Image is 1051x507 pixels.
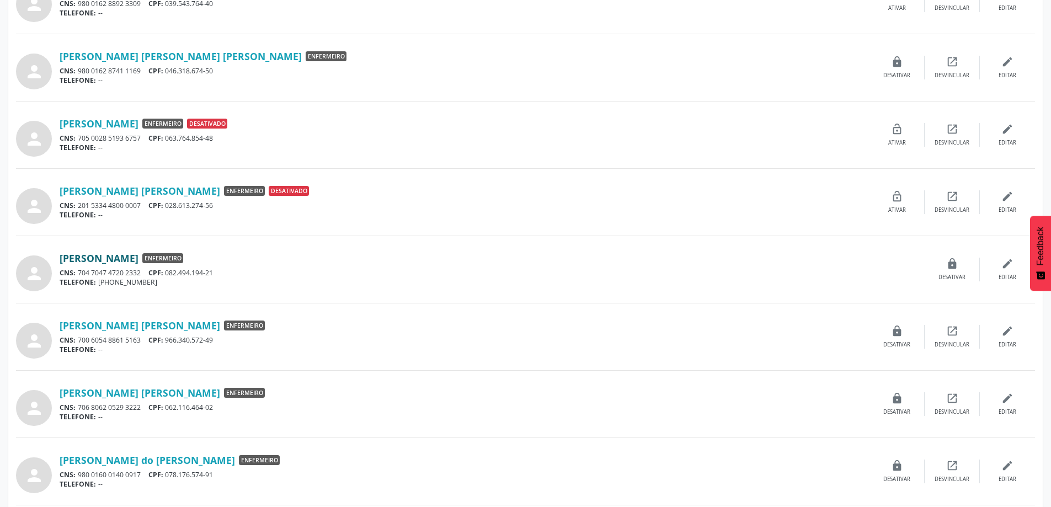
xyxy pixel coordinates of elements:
[935,408,969,416] div: Desvincular
[1030,216,1051,291] button: Feedback - Mostrar pesquisa
[60,66,76,76] span: CNS:
[946,325,958,337] i: open_in_new
[269,186,309,196] span: Desativado
[60,335,869,345] div: 700 6054 8861 5163 966.340.572-49
[935,341,969,349] div: Desvincular
[60,134,869,143] div: 705 0028 5193 6757 063.764.854-48
[60,134,76,143] span: CNS:
[60,76,869,85] div: --
[60,201,76,210] span: CNS:
[148,66,163,76] span: CPF:
[142,253,183,263] span: Enfermeiro
[60,470,869,479] div: 980 0160 0140 0917 078.176.574-91
[148,403,163,412] span: CPF:
[224,186,265,196] span: Enfermeiro
[935,139,969,147] div: Desvincular
[891,392,903,404] i: lock
[938,274,965,281] div: Desativar
[888,4,906,12] div: Ativar
[60,479,869,489] div: --
[999,274,1016,281] div: Editar
[1036,227,1045,265] span: Feedback
[60,454,235,466] a: [PERSON_NAME] do [PERSON_NAME]
[60,277,925,287] div: [PHONE_NUMBER]
[24,398,44,418] i: person
[142,119,183,129] span: Enfermeiro
[60,210,96,220] span: TELEFONE:
[60,387,220,399] a: [PERSON_NAME] [PERSON_NAME]
[60,143,869,152] div: --
[60,201,869,210] div: 201 5334 4800 0007 028.613.274-56
[999,4,1016,12] div: Editar
[888,139,906,147] div: Ativar
[935,476,969,483] div: Desvincular
[935,206,969,214] div: Desvincular
[60,185,220,197] a: [PERSON_NAME] [PERSON_NAME]
[999,139,1016,147] div: Editar
[946,258,958,270] i: lock
[60,8,869,18] div: --
[946,460,958,472] i: open_in_new
[946,56,958,68] i: open_in_new
[883,408,910,416] div: Desativar
[306,51,346,61] span: Enfermeiro
[60,345,96,354] span: TELEFONE:
[883,476,910,483] div: Desativar
[946,123,958,135] i: open_in_new
[891,325,903,337] i: lock
[891,123,903,135] i: lock_open
[60,403,869,412] div: 706 8062 0529 3222 062.116.464-02
[60,210,869,220] div: --
[888,206,906,214] div: Ativar
[891,190,903,202] i: lock_open
[60,8,96,18] span: TELEFONE:
[224,388,265,398] span: Enfermeiro
[883,341,910,349] div: Desativar
[60,412,869,421] div: --
[60,412,96,421] span: TELEFONE:
[999,341,1016,349] div: Editar
[999,408,1016,416] div: Editar
[999,476,1016,483] div: Editar
[24,331,44,351] i: person
[24,129,44,149] i: person
[60,268,76,277] span: CNS:
[187,119,227,129] span: Desativado
[1001,190,1013,202] i: edit
[60,403,76,412] span: CNS:
[946,190,958,202] i: open_in_new
[60,76,96,85] span: TELEFONE:
[1001,392,1013,404] i: edit
[1001,258,1013,270] i: edit
[148,268,163,277] span: CPF:
[1001,123,1013,135] i: edit
[1001,325,1013,337] i: edit
[60,319,220,332] a: [PERSON_NAME] [PERSON_NAME]
[60,268,925,277] div: 704 7047 4720 2332 082.494.194-21
[60,345,869,354] div: --
[148,335,163,345] span: CPF:
[148,201,163,210] span: CPF:
[946,392,958,404] i: open_in_new
[224,321,265,330] span: Enfermeiro
[883,72,910,79] div: Desativar
[239,455,280,465] span: Enfermeiro
[60,66,869,76] div: 980 0162 8741 1169 046.318.674-50
[60,143,96,152] span: TELEFONE:
[60,335,76,345] span: CNS:
[935,72,969,79] div: Desvincular
[891,56,903,68] i: lock
[60,470,76,479] span: CNS:
[60,252,138,264] a: [PERSON_NAME]
[935,4,969,12] div: Desvincular
[999,72,1016,79] div: Editar
[1001,460,1013,472] i: edit
[1001,56,1013,68] i: edit
[60,118,138,130] a: [PERSON_NAME]
[148,134,163,143] span: CPF:
[24,264,44,284] i: person
[24,196,44,216] i: person
[148,470,163,479] span: CPF:
[999,206,1016,214] div: Editar
[60,50,302,62] a: [PERSON_NAME] [PERSON_NAME] [PERSON_NAME]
